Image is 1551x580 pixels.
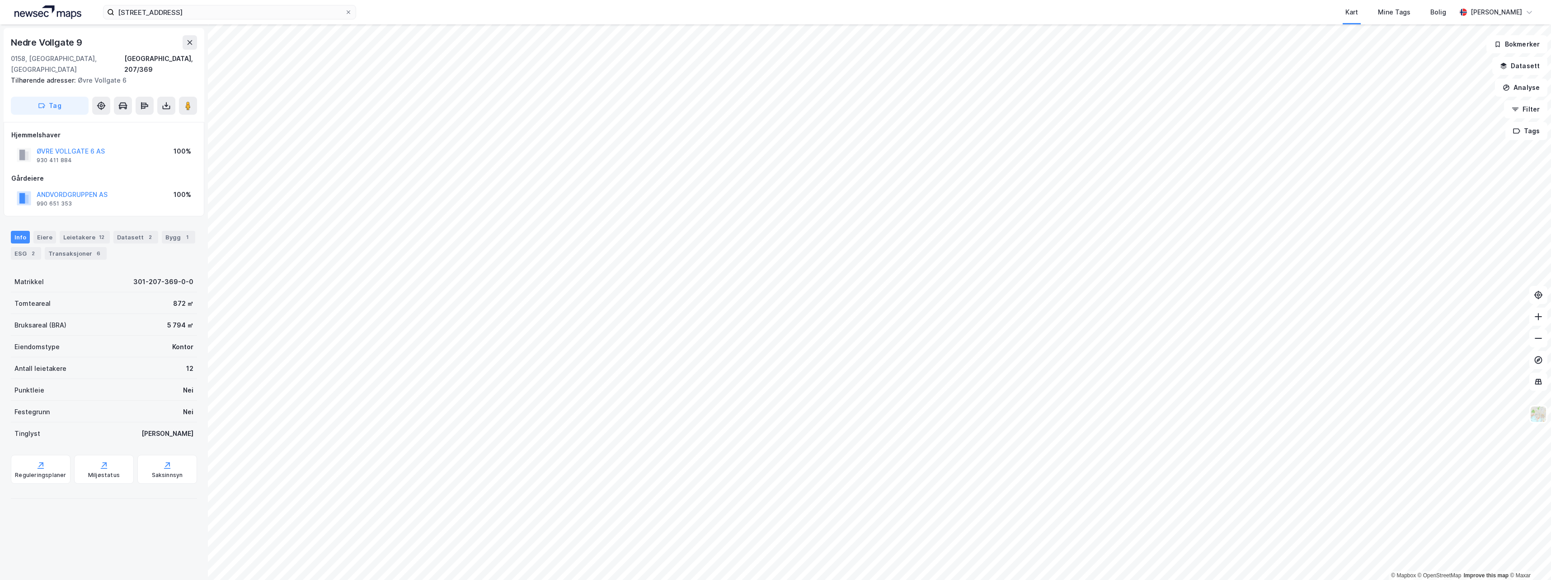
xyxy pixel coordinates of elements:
[37,200,72,207] div: 990 651 353
[1492,57,1547,75] button: Datasett
[186,363,193,374] div: 12
[1345,7,1358,18] div: Kart
[1495,79,1547,97] button: Analyse
[1471,7,1522,18] div: [PERSON_NAME]
[162,231,195,243] div: Bygg
[15,472,66,479] div: Reguleringsplaner
[11,35,84,50] div: Nedre Vollgate 9
[60,231,110,243] div: Leietakere
[167,320,193,331] div: 5 794 ㎡
[14,320,66,331] div: Bruksareal (BRA)
[37,157,72,164] div: 930 411 884
[11,247,41,260] div: ESG
[11,173,197,184] div: Gårdeiere
[14,385,44,396] div: Punktleie
[1464,572,1509,579] a: Improve this map
[173,298,193,309] div: 872 ㎡
[97,233,106,242] div: 12
[33,231,56,243] div: Eiere
[11,231,30,243] div: Info
[174,146,191,157] div: 100%
[88,472,120,479] div: Miljøstatus
[124,53,197,75] div: [GEOGRAPHIC_DATA], 207/369
[1430,7,1446,18] div: Bolig
[14,341,60,352] div: Eiendomstype
[45,247,107,260] div: Transaksjoner
[1506,537,1551,580] div: Kontrollprogram for chat
[28,249,38,258] div: 2
[1505,122,1547,140] button: Tags
[174,189,191,200] div: 100%
[11,76,78,84] span: Tilhørende adresser:
[141,428,193,439] div: [PERSON_NAME]
[183,385,193,396] div: Nei
[114,5,345,19] input: Søk på adresse, matrikkel, gårdeiere, leietakere eller personer
[14,298,51,309] div: Tomteareal
[172,341,193,352] div: Kontor
[146,233,155,242] div: 2
[113,231,158,243] div: Datasett
[1504,100,1547,118] button: Filter
[183,233,192,242] div: 1
[1418,572,1462,579] a: OpenStreetMap
[94,249,103,258] div: 6
[14,428,40,439] div: Tinglyst
[1391,572,1416,579] a: Mapbox
[14,276,44,287] div: Matrikkel
[11,53,124,75] div: 0158, [GEOGRAPHIC_DATA], [GEOGRAPHIC_DATA]
[133,276,193,287] div: 301-207-369-0-0
[14,363,66,374] div: Antall leietakere
[14,5,81,19] img: logo.a4113a55bc3d86da70a041830d287a7e.svg
[1486,35,1547,53] button: Bokmerker
[14,407,50,417] div: Festegrunn
[11,130,197,140] div: Hjemmelshaver
[11,75,190,86] div: Øvre Vollgate 6
[1378,7,1410,18] div: Mine Tags
[11,97,89,115] button: Tag
[1506,537,1551,580] iframe: Chat Widget
[183,407,193,417] div: Nei
[152,472,183,479] div: Saksinnsyn
[1530,406,1547,423] img: Z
